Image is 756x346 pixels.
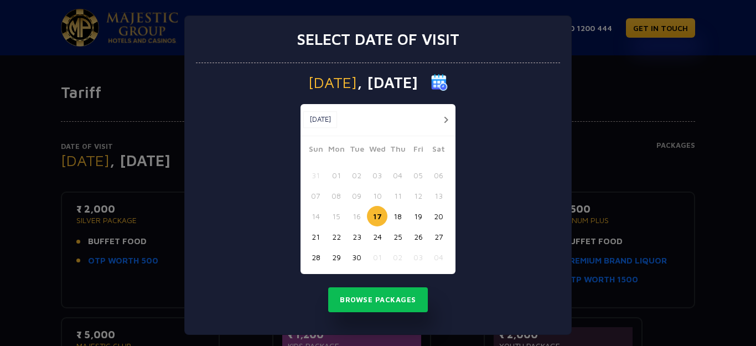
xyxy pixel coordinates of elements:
[346,226,367,247] button: 23
[428,226,449,247] button: 27
[408,226,428,247] button: 26
[408,206,428,226] button: 19
[357,75,418,90] span: , [DATE]
[305,206,326,226] button: 14
[326,206,346,226] button: 15
[326,143,346,158] span: Mon
[387,185,408,206] button: 11
[297,30,459,49] h3: Select date of visit
[387,206,408,226] button: 18
[428,143,449,158] span: Sat
[305,226,326,247] button: 21
[367,143,387,158] span: Wed
[346,206,367,226] button: 16
[387,226,408,247] button: 25
[428,165,449,185] button: 06
[387,143,408,158] span: Thu
[305,185,326,206] button: 07
[428,185,449,206] button: 13
[367,247,387,267] button: 01
[346,185,367,206] button: 09
[428,247,449,267] button: 04
[408,165,428,185] button: 05
[305,165,326,185] button: 31
[387,247,408,267] button: 02
[431,74,448,91] img: calender icon
[326,165,346,185] button: 01
[428,206,449,226] button: 20
[328,287,428,313] button: Browse Packages
[367,226,387,247] button: 24
[387,165,408,185] button: 04
[305,247,326,267] button: 28
[408,185,428,206] button: 12
[326,247,346,267] button: 29
[408,247,428,267] button: 03
[303,111,337,128] button: [DATE]
[408,143,428,158] span: Fri
[346,247,367,267] button: 30
[346,143,367,158] span: Tue
[346,165,367,185] button: 02
[326,226,346,247] button: 22
[367,165,387,185] button: 03
[367,206,387,226] button: 17
[326,185,346,206] button: 08
[305,143,326,158] span: Sun
[367,185,387,206] button: 10
[308,75,357,90] span: [DATE]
